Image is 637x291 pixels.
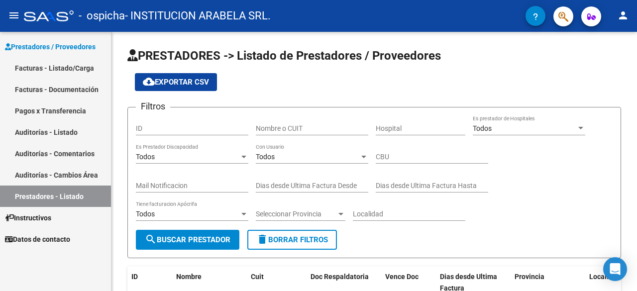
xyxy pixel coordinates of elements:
mat-icon: person [617,9,629,21]
span: Todos [473,124,492,132]
span: Nombre [176,273,202,281]
span: - INSTITUCION ARABELA SRL. [125,5,271,27]
mat-icon: delete [256,233,268,245]
span: PRESTADORES -> Listado de Prestadores / Proveedores [127,49,441,63]
button: Borrar Filtros [247,230,337,250]
span: Instructivos [5,212,51,223]
button: Exportar CSV [135,73,217,91]
span: Datos de contacto [5,234,70,245]
button: Buscar Prestador [136,230,239,250]
span: Buscar Prestador [145,235,230,244]
span: Todos [256,153,275,161]
span: Doc Respaldatoria [311,273,369,281]
span: Exportar CSV [143,78,209,87]
span: Borrar Filtros [256,235,328,244]
span: Vence Doc [385,273,419,281]
span: Localidad [589,273,621,281]
mat-icon: search [145,233,157,245]
mat-icon: cloud_download [143,76,155,88]
span: Cuit [251,273,264,281]
h3: Filtros [136,99,170,113]
span: Prestadores / Proveedores [5,41,96,52]
span: Todos [136,153,155,161]
span: Seleccionar Provincia [256,210,336,218]
div: Open Intercom Messenger [603,257,627,281]
mat-icon: menu [8,9,20,21]
span: Todos [136,210,155,218]
span: ID [131,273,138,281]
span: Provincia [515,273,544,281]
span: - ospicha [79,5,125,27]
